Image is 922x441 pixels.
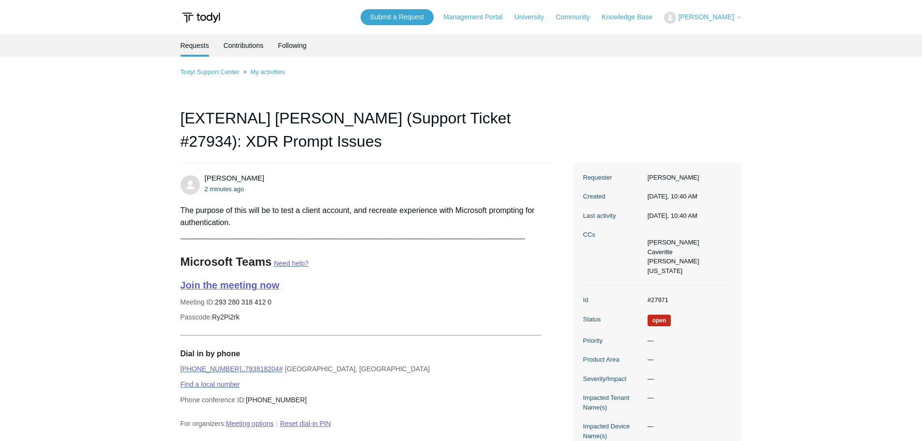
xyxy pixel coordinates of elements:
span: ________________________________________________________________________________ [181,231,525,239]
dd: #27971 [643,295,732,305]
li: My activities [241,68,285,76]
dt: Requester [583,173,643,182]
dt: CCs [583,230,643,240]
dt: Impacted Tenant Name(s) [583,393,643,412]
span: Dial in by phone [181,350,241,358]
span: Passcode: [181,313,212,321]
span: Microsoft Teams [181,255,272,268]
dt: Created [583,192,643,201]
span: [GEOGRAPHIC_DATA], [GEOGRAPHIC_DATA] [285,365,430,373]
a: Following [278,34,306,57]
span: Reset dial-in PIN [280,420,331,427]
a: Community [556,12,600,22]
time: 09/08/2025, 10:40 [205,185,244,193]
span: Meeting ID: [181,298,215,306]
a: Submit a Request [361,9,434,25]
dd: — [643,336,732,346]
a: Management Portal [443,12,512,22]
a: Meeting options [226,419,274,427]
span: For organizers: [181,420,226,427]
button: [PERSON_NAME] [664,12,741,24]
a: Join the meeting now [181,282,279,290]
dd: — [643,422,732,431]
span: We are working on a response for you [648,315,671,326]
span: Find a local number [181,380,240,388]
time: 09/08/2025, 10:40 [648,212,697,219]
p: The purpose of this will be to test a client account, and recreate experience with Microsoft prom... [181,204,542,229]
span: Phone conference ID: [181,396,246,404]
a: Todyl Support Center [181,68,240,76]
a: Knowledge Base [602,12,662,22]
h1: [EXTERNAL] [PERSON_NAME] (Support Ticket #27934): XDR Prompt Issues [181,106,551,163]
span: [PHONE_NUMBER] [246,396,307,404]
dt: Severity/Impact [583,374,643,384]
dt: Impacted Device Name(s) [583,422,643,441]
li: Matt McLoughlin [648,238,727,247]
a: Need help? [274,259,309,267]
a: Reset dial-in PIN [280,419,331,427]
li: Requests [181,34,209,57]
span: | [276,419,278,427]
a: [PHONE_NUMBER],,793818204# [181,365,283,373]
span: Travis Little [205,174,264,182]
li: Caveritte [648,247,727,257]
dt: Priority [583,336,643,346]
dt: Product Area [583,355,643,365]
dd: — [643,374,732,384]
img: Todyl Support Center Help Center home page [181,9,222,27]
dt: Last activity [583,211,643,221]
a: My activities [250,68,285,76]
a: Contributions [224,34,264,57]
span: Meeting options [226,420,274,427]
span: [PERSON_NAME] [678,13,734,21]
time: 09/08/2025, 10:40 [648,193,697,200]
dd: — [643,393,732,403]
dt: Status [583,315,643,324]
dd: [PERSON_NAME] [643,173,732,182]
a: University [514,12,553,22]
dt: Id [583,295,643,305]
span: 293 280 318 412 0 [215,298,272,306]
a: Find a local number [181,380,240,388]
span: Join the meeting now [181,280,279,290]
dd: — [643,355,732,365]
li: Dan Maine [648,257,727,275]
span: Ry2Pi2rk [212,313,240,321]
li: Todyl Support Center [181,68,242,76]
